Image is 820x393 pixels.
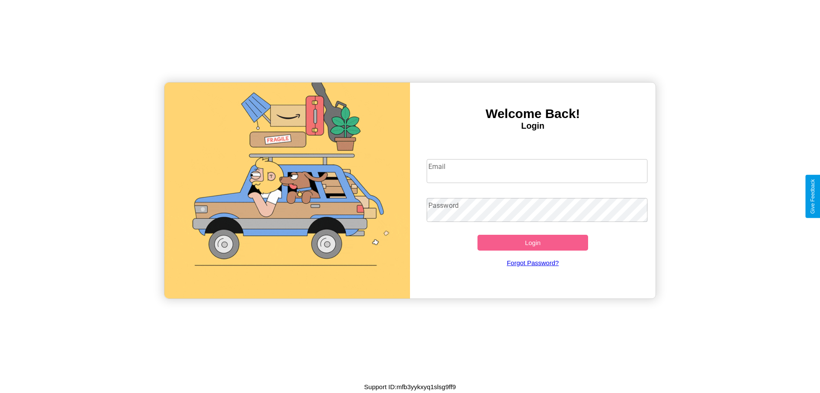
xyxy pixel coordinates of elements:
[364,381,456,393] p: Support ID: mfb3yykxyq1slsg9ff9
[410,121,656,131] h4: Login
[410,106,656,121] h3: Welcome Back!
[422,251,644,275] a: Forgot Password?
[477,235,588,251] button: Login
[810,179,816,214] div: Give Feedback
[164,83,410,298] img: gif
